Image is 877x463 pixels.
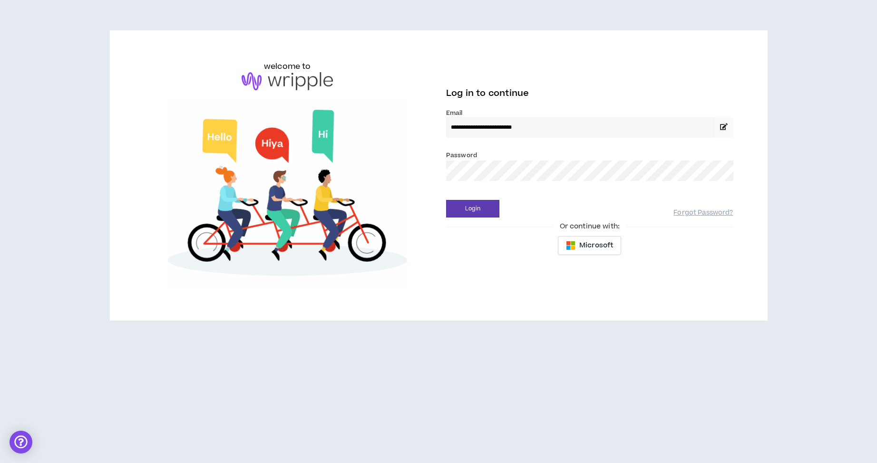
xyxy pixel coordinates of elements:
[10,431,32,454] div: Open Intercom Messenger
[264,61,311,72] h6: welcome to
[553,221,626,232] span: Or continue with:
[673,208,733,217] a: Forgot Password?
[446,109,733,117] label: Email
[558,236,621,255] button: Microsoft
[446,151,477,160] label: Password
[579,240,613,251] span: Microsoft
[242,72,333,90] img: logo-brand.png
[144,100,431,291] img: Welcome to Wripple
[446,87,529,99] span: Log in to continue
[446,200,499,217] button: Login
